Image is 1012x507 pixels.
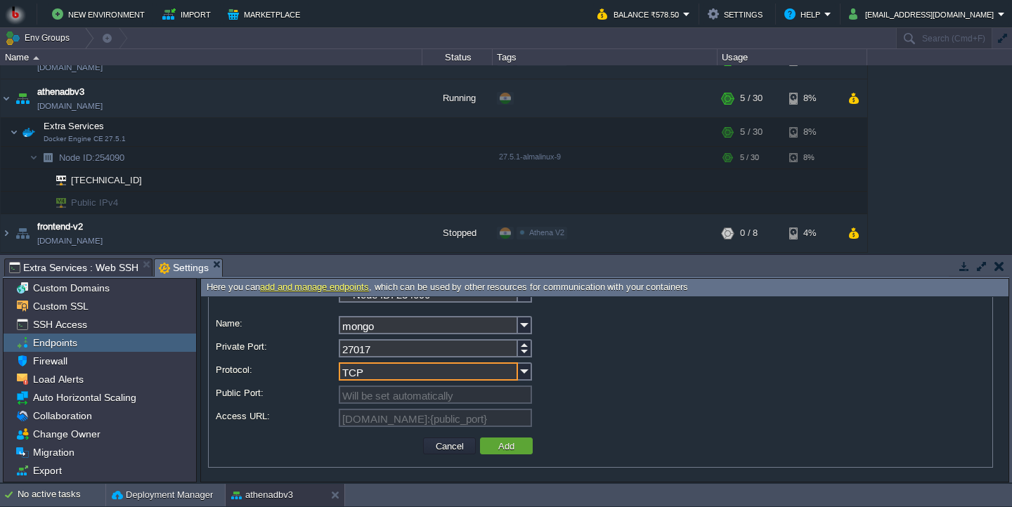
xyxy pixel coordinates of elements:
[30,318,89,331] a: SSH Access
[789,147,835,169] div: 8%
[70,169,144,191] span: [TECHNICAL_ID]
[789,118,835,146] div: 8%
[432,440,468,452] button: Cancel
[46,192,66,213] img: AMDAwAAAACH5BAEAAAAALAAAAAABAAEAAAICRAEAOw==
[789,214,835,252] div: 4%
[201,279,1008,296] div: Here you can , which can be used by other resources for communication with your containers
[38,169,46,191] img: AMDAwAAAACH5BAEAAAAALAAAAAABAAEAAAICRAEAOw==
[19,118,39,146] img: AMDAwAAAACH5BAEAAAAALAAAAAABAAEAAAICRAEAOw==
[740,147,759,169] div: 5 / 30
[231,488,293,502] button: athenadbv3
[112,488,213,502] button: Deployment Manager
[422,214,493,252] div: Stopped
[789,79,835,117] div: 8%
[740,214,758,252] div: 0 / 8
[30,300,91,312] a: Custom SSL
[784,6,824,22] button: Help
[46,169,66,191] img: AMDAwAAAACH5BAEAAAAALAAAAAABAAEAAAICRAEAOw==
[42,121,106,131] a: Extra ServicesDocker Engine CE 27.5.1
[30,409,94,422] a: Collaboration
[30,446,77,459] a: Migration
[13,79,32,117] img: AMDAwAAAACH5BAEAAAAALAAAAAABAAEAAAICRAEAOw==
[216,362,337,377] label: Protocol:
[1,49,422,65] div: Name
[494,440,519,452] button: Add
[37,60,103,74] a: [DOMAIN_NAME]
[1,214,12,252] img: AMDAwAAAACH5BAEAAAAALAAAAAABAAEAAAICRAEAOw==
[423,49,492,65] div: Status
[228,6,304,22] button: Marketplace
[38,192,46,213] img: AMDAwAAAACH5BAEAAAAALAAAAAABAAEAAAICRAEAOw==
[30,428,103,440] a: Change Owner
[499,152,561,161] span: 27.5.1-almalinux-9
[30,391,138,404] a: Auto Horizontal Scaling
[718,49,867,65] div: Usage
[70,192,120,213] span: Public IPv4
[30,147,38,169] img: AMDAwAAAACH5BAEAAAAALAAAAAABAAEAAAICRAEAOw==
[1,79,12,117] img: AMDAwAAAACH5BAEAAAAALAAAAAABAAEAAAICRAEAOw==
[37,234,103,248] a: [DOMAIN_NAME]
[37,99,103,113] span: [DOMAIN_NAME]
[260,282,369,292] a: add and manage endpoints
[30,464,64,477] a: Export
[493,49,717,65] div: Tags
[42,120,106,132] span: Extra Services
[70,175,144,185] a: [TECHNICAL_ID]
[30,336,79,349] a: Endpoints
[5,28,74,48] button: Env Groups
[38,147,58,169] img: AMDAwAAAACH5BAEAAAAALAAAAAABAAEAAAICRAEAOw==
[33,56,39,60] img: AMDAwAAAACH5BAEAAAAALAAAAAABAAEAAAICRAEAOw==
[44,135,126,143] span: Docker Engine CE 27.5.1
[18,484,105,506] div: No active tasks
[30,282,112,294] a: Custom Domains
[597,6,683,22] button: Balance ₹578.50
[216,316,337,331] label: Name:
[58,152,126,164] a: Node ID:254090
[708,6,767,22] button: Settings
[422,79,493,117] div: Running
[216,386,337,400] label: Public Port:
[30,373,86,386] a: Load Alerts
[9,259,138,276] span: Extra Services : Web SSH
[159,259,209,277] span: Settings
[37,220,83,234] a: frontend-v2
[30,355,70,367] a: Firewall
[70,197,120,208] a: Public IPv4
[59,152,95,163] span: Node ID:
[58,152,126,164] span: 254090
[13,214,32,252] img: AMDAwAAAACH5BAEAAAAALAAAAAABAAEAAAICRAEAOw==
[529,228,564,237] span: Athena V2
[740,79,763,117] div: 5 / 30
[5,4,26,25] img: Bitss Techniques
[740,118,763,146] div: 5 / 30
[52,6,149,22] button: New Environment
[162,6,215,22] button: Import
[216,339,337,354] label: Private Port:
[10,118,18,146] img: AMDAwAAAACH5BAEAAAAALAAAAAABAAEAAAICRAEAOw==
[216,409,337,423] label: Access URL:
[37,85,84,99] a: athenadbv3
[849,6,998,22] button: [EMAIL_ADDRESS][DOMAIN_NAME]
